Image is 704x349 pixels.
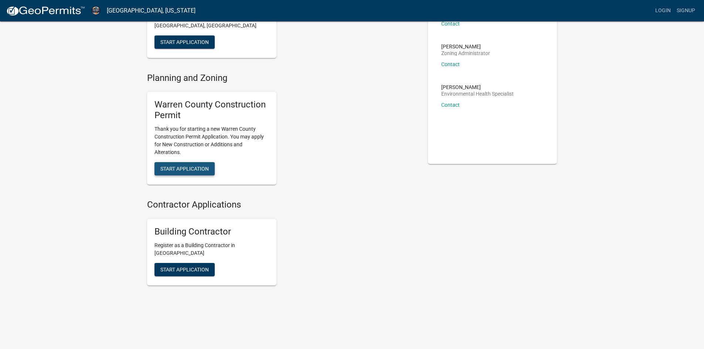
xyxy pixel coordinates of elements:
[154,242,269,257] p: Register as a Building Contractor in [GEOGRAPHIC_DATA]
[154,162,215,175] button: Start Application
[147,199,417,291] wm-workflow-list-section: Contractor Applications
[107,4,195,17] a: [GEOGRAPHIC_DATA], [US_STATE]
[91,6,101,16] img: Warren County, Iowa
[154,14,269,30] p: Apply online for a Septic Permit in [GEOGRAPHIC_DATA], [GEOGRAPHIC_DATA]
[441,102,460,108] a: Contact
[160,266,209,272] span: Start Application
[674,4,698,18] a: Signup
[147,73,417,83] h4: Planning and Zoning
[160,39,209,45] span: Start Application
[154,125,269,156] p: Thank you for starting a new Warren County Construction Permit Application. You may apply for New...
[441,61,460,67] a: Contact
[154,226,269,237] h5: Building Contractor
[441,85,514,90] p: [PERSON_NAME]
[147,199,417,210] h4: Contractor Applications
[441,21,460,27] a: Contact
[160,165,209,171] span: Start Application
[441,44,490,49] p: [PERSON_NAME]
[652,4,674,18] a: Login
[154,263,215,276] button: Start Application
[441,51,490,56] p: Zoning Administrator
[441,91,514,96] p: Environmental Health Specialist
[154,35,215,49] button: Start Application
[154,99,269,121] h5: Warren County Construction Permit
